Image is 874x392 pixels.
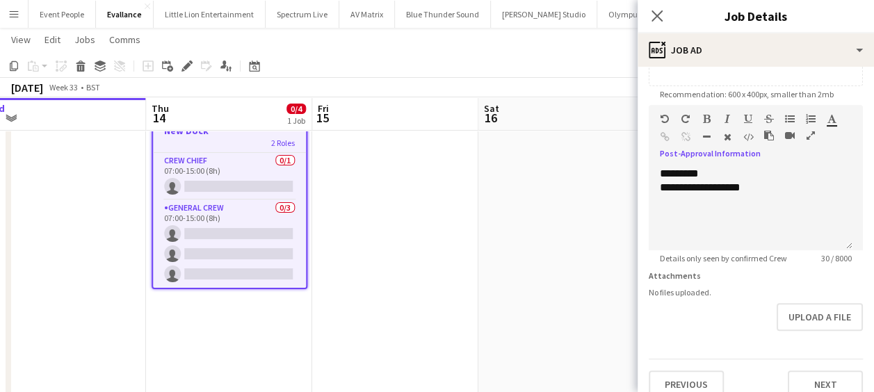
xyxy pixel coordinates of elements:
button: Fullscreen [806,130,816,141]
button: Bold [702,113,711,124]
span: 16 [482,110,499,126]
span: Sat [484,102,499,115]
a: Comms [104,31,146,49]
span: View [11,33,31,46]
span: 30 / 8000 [810,253,863,263]
button: Event People [29,1,96,28]
button: Horizontal Line [702,131,711,142]
span: Jobs [74,33,95,46]
button: Clear Formatting [722,131,732,142]
button: Spectrum Live [266,1,339,28]
button: [PERSON_NAME] Studio [491,1,597,28]
span: Edit [44,33,60,46]
button: Evallance [96,1,154,28]
span: Fri [318,102,329,115]
button: Insert video [785,130,795,141]
span: Thu [152,102,169,115]
span: Comms [109,33,140,46]
button: Redo [681,113,690,124]
button: Undo [660,113,670,124]
button: Underline [743,113,753,124]
a: View [6,31,36,49]
app-job-card: Draft07:00-15:00 (8h)0/4New Dock2 RolesCrew Chief0/107:00-15:00 (8h) General Crew0/307:00-15:00 (8h) [152,92,307,289]
span: 0/4 [286,104,306,114]
span: 14 [149,110,169,126]
button: Paste as plain text [764,130,774,141]
div: 1 Job [287,115,305,126]
div: No files uploaded. [649,287,863,297]
button: AV Matrix [339,1,395,28]
div: Job Ad [638,33,874,67]
button: Blue Thunder Sound [395,1,491,28]
h3: Job Details [638,7,874,25]
button: Upload a file [777,303,863,331]
label: Attachments [649,270,701,281]
button: Ordered List [806,113,816,124]
button: HTML Code [743,131,753,142]
div: [DATE] [11,81,43,95]
button: Unordered List [785,113,795,124]
span: 2 Roles [271,138,295,148]
app-card-role: General Crew0/307:00-15:00 (8h) [153,200,306,288]
app-card-role: Crew Chief0/107:00-15:00 (8h) [153,153,306,200]
button: Italic [722,113,732,124]
button: Text Color [827,113,836,124]
button: Strikethrough [764,113,774,124]
span: Details only seen by confirmed Crew [649,253,798,263]
a: Edit [39,31,66,49]
button: Olympus Express [597,1,680,28]
span: Recommendation: 600 x 400px, smaller than 2mb [649,89,845,99]
a: Jobs [69,31,101,49]
span: Week 33 [46,82,81,92]
span: 15 [316,110,329,126]
button: Little Lion Entertainment [154,1,266,28]
h3: New Dock [153,124,306,137]
div: BST [86,82,100,92]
